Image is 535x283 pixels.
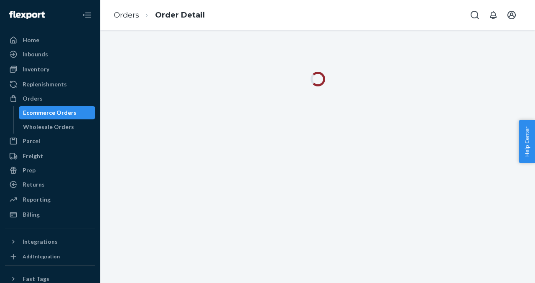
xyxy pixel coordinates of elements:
[23,65,49,73] div: Inventory
[114,10,139,20] a: Orders
[23,50,48,58] div: Inbounds
[5,149,95,163] a: Freight
[9,11,45,19] img: Flexport logo
[5,63,95,76] a: Inventory
[19,106,96,119] a: Ecommerce Orders
[5,48,95,61] a: Inbounds
[23,80,67,88] div: Replenishments
[23,123,74,131] div: Wholesale Orders
[466,7,483,23] button: Open Search Box
[23,238,58,246] div: Integrations
[5,134,95,148] a: Parcel
[19,120,96,134] a: Wholesale Orders
[23,94,43,103] div: Orders
[23,152,43,160] div: Freight
[5,252,95,262] a: Add Integration
[503,7,520,23] button: Open account menu
[5,92,95,105] a: Orders
[23,253,60,260] div: Add Integration
[23,195,51,204] div: Reporting
[23,180,45,189] div: Returns
[5,208,95,221] a: Billing
[23,275,49,283] div: Fast Tags
[79,7,95,23] button: Close Navigation
[23,210,40,219] div: Billing
[23,109,76,117] div: Ecommerce Orders
[155,10,205,20] a: Order Detail
[5,178,95,191] a: Returns
[5,33,95,47] a: Home
[23,166,36,174] div: Prep
[23,137,40,145] div: Parcel
[519,120,535,163] button: Help Center
[23,36,39,44] div: Home
[485,7,502,23] button: Open notifications
[5,164,95,177] a: Prep
[107,3,211,28] ol: breadcrumbs
[5,78,95,91] a: Replenishments
[5,193,95,206] a: Reporting
[5,235,95,248] button: Integrations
